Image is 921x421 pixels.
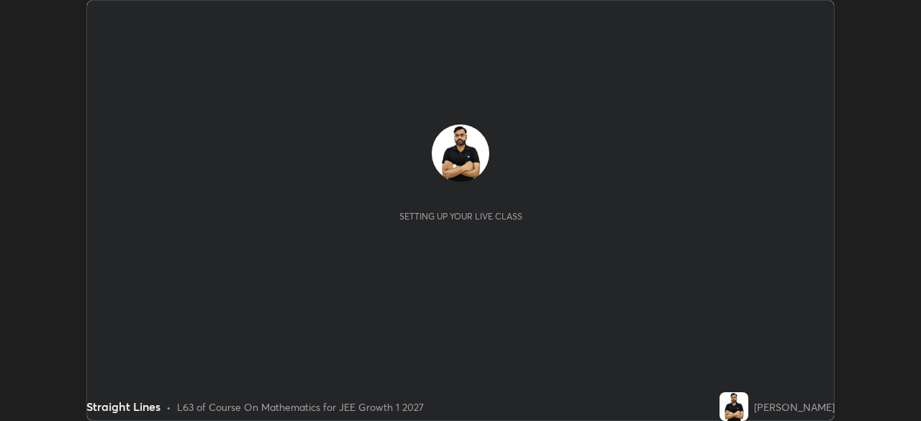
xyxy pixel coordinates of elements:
div: • [166,399,171,415]
img: b05bcea645f8424287ad6e11acd3532d.jpg [720,392,748,421]
img: b05bcea645f8424287ad6e11acd3532d.jpg [432,125,489,182]
div: Straight Lines [86,398,160,415]
div: Setting up your live class [399,211,522,222]
div: [PERSON_NAME] [754,399,835,415]
div: L63 of Course On Mathematics for JEE Growth 1 2027 [177,399,424,415]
